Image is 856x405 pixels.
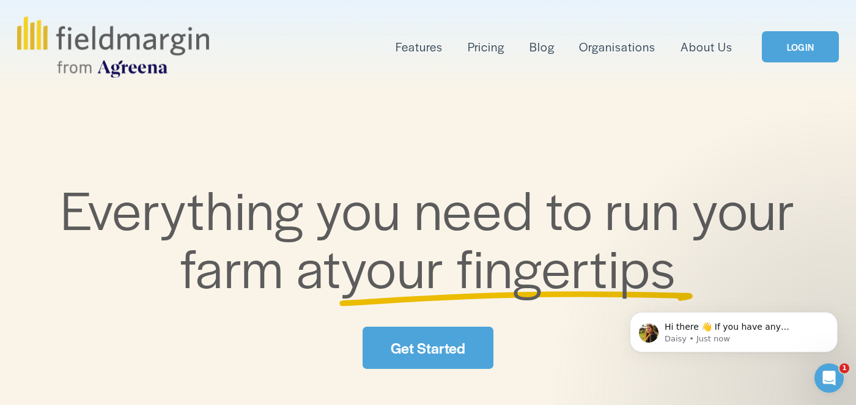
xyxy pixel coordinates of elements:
a: LOGIN [762,31,839,62]
span: Everything you need to run your farm at [61,170,808,304]
a: Get Started [363,327,494,369]
a: Blog [529,37,555,57]
span: your fingertips [341,228,676,304]
img: fieldmargin.com [17,17,209,78]
a: About Us [681,37,732,57]
iframe: Intercom live chat [814,363,844,393]
span: Features [396,38,443,56]
a: Organisations [579,37,655,57]
a: folder dropdown [396,37,443,57]
span: 1 [839,363,849,373]
a: Pricing [468,37,504,57]
iframe: Intercom notifications message [611,286,856,372]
